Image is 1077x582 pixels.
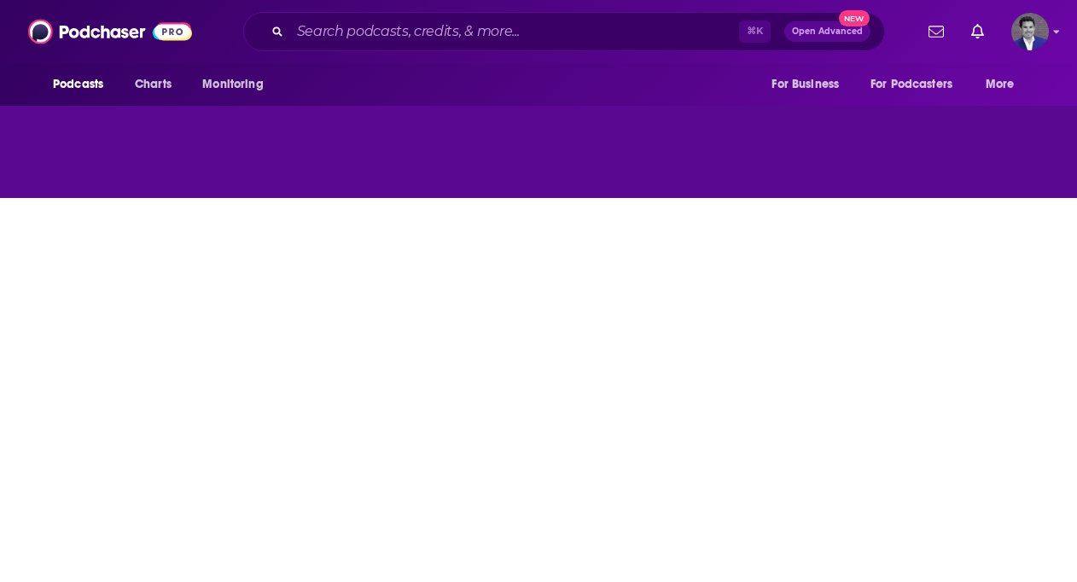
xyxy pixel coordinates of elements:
[922,17,951,46] a: Show notifications dropdown
[964,17,991,46] a: Show notifications dropdown
[28,15,192,48] img: Podchaser - Follow, Share and Rate Podcasts
[739,20,771,43] span: ⌘ K
[41,68,125,101] button: open menu
[859,68,977,101] button: open menu
[124,68,182,101] a: Charts
[771,73,839,96] span: For Business
[784,21,870,42] button: Open AdvancedNew
[1011,13,1049,50] img: User Profile
[53,73,103,96] span: Podcasts
[290,18,739,45] input: Search podcasts, credits, & more...
[870,73,952,96] span: For Podcasters
[839,10,870,26] span: New
[202,73,263,96] span: Monitoring
[190,68,285,101] button: open menu
[792,27,863,36] span: Open Advanced
[135,73,172,96] span: Charts
[1011,13,1049,50] span: Logged in as JasonKramer_TheCRMguy
[243,12,885,51] div: Search podcasts, credits, & more...
[986,73,1015,96] span: More
[1011,13,1049,50] button: Show profile menu
[974,68,1036,101] button: open menu
[760,68,860,101] button: open menu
